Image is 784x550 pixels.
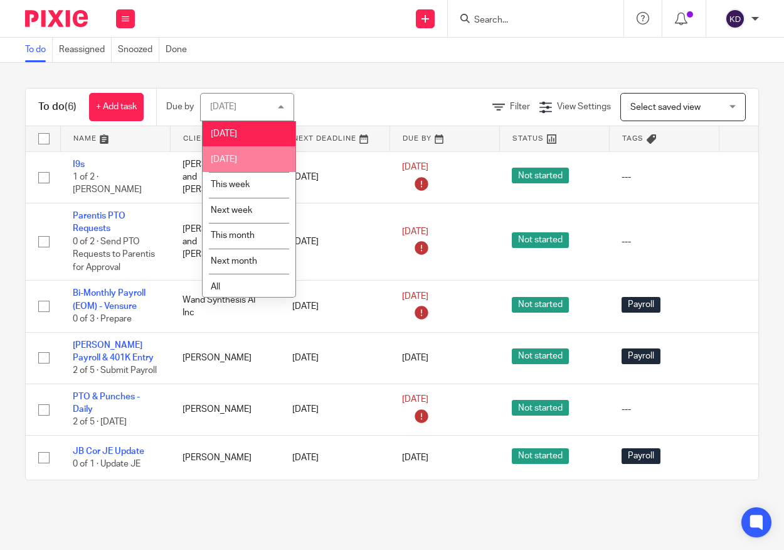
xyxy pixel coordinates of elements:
td: [PERSON_NAME] and [PERSON_NAME] [170,151,280,203]
span: Payroll [622,348,660,364]
a: + Add task [89,93,144,121]
a: Snoozed [118,38,159,62]
td: [PERSON_NAME] and [PERSON_NAME] [170,203,280,280]
img: Pixie [25,10,88,27]
td: [DATE] [280,151,389,203]
img: svg%3E [725,9,745,29]
span: [DATE] [211,155,237,164]
td: [PERSON_NAME] [170,332,280,384]
a: To do [25,38,53,62]
a: Reassigned [59,38,112,62]
span: [DATE] [211,129,237,138]
td: [PERSON_NAME] [170,435,280,480]
span: Filter [510,102,530,111]
div: [DATE] [210,102,236,111]
span: Tags [622,135,644,142]
span: 2 of 5 · Submit Payroll [73,366,157,375]
div: --- [622,171,706,183]
td: [DATE] [280,281,389,332]
span: [DATE] [402,292,428,301]
span: 0 of 1 · Update JE [73,460,140,468]
span: Not started [512,400,569,416]
span: 0 of 2 · Send PTO Requests to Parentis for Approval [73,237,155,272]
td: [DATE] [280,384,389,435]
input: Search [473,15,586,26]
a: I9s [73,160,85,169]
span: View Settings [557,102,611,111]
span: Next week [211,206,252,215]
span: 1 of 2 · [PERSON_NAME] [73,173,142,195]
td: [PERSON_NAME] [170,384,280,435]
span: 0 of 3 · Prepare [73,315,132,323]
div: --- [622,235,706,248]
span: [DATE] [402,395,428,404]
span: Payroll [622,297,660,313]
span: This week [211,180,250,189]
td: [DATE] [280,435,389,480]
a: JB Cor JE Update [73,447,144,456]
span: (6) [65,102,77,112]
span: Not started [512,232,569,248]
span: Not started [512,348,569,364]
span: [DATE] [402,163,428,171]
a: Done [166,38,193,62]
span: This month [211,231,255,240]
td: Wand Synthesis AI Inc [170,281,280,332]
span: Not started [512,297,569,313]
a: [PERSON_NAME] Payroll & 401K Entry [73,341,154,362]
a: Bi-Monthly Payroll (EOM) - Vensure [73,289,146,310]
span: [DATE] [402,353,428,362]
span: [DATE] [402,453,428,462]
span: 2 of 5 · [DATE] [73,418,127,427]
span: Not started [512,448,569,464]
div: --- [622,403,706,416]
span: All [211,283,220,291]
a: Parentis PTO Requests [73,212,125,233]
span: Payroll [622,448,660,464]
span: Not started [512,168,569,183]
span: Next month [211,257,257,266]
span: Select saved view [630,103,701,112]
a: PTO & Punches - Daily [73,392,140,414]
td: [DATE] [280,332,389,384]
span: [DATE] [402,227,428,236]
h1: To do [38,100,77,114]
p: Due by [166,100,194,113]
td: [DATE] [280,203,389,280]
